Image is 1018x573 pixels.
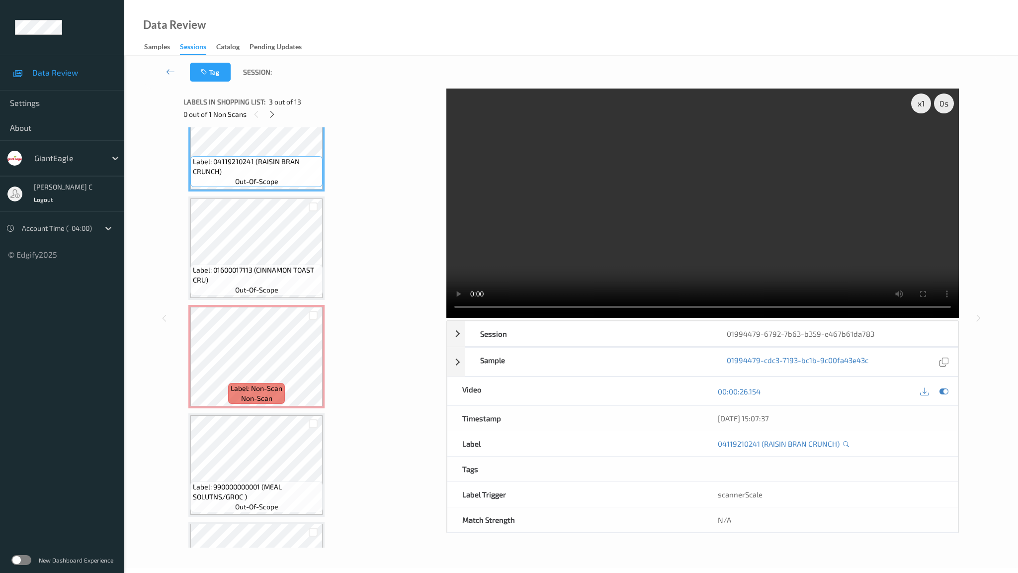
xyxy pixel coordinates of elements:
div: N/A [703,507,958,532]
div: Match Strength [447,507,702,532]
div: 0 s [934,94,954,113]
a: 04119210241 (RAISIN BRAN CRUNCH) [718,439,840,449]
div: Timestamp [447,406,702,431]
div: [DATE] 15:07:37 [718,413,943,423]
span: Label: 01600017113 (CINNAMON TOAST CRU) [193,265,320,285]
div: x 1 [911,94,931,113]
button: Tag [190,63,231,82]
span: Label: Non-Scan [231,383,282,393]
a: 00:00:26.154 [718,386,761,396]
span: Session: [243,67,272,77]
span: Label: 990000000001 (MEAL SOLUTNS/GROC ) [193,482,320,502]
div: Session01994479-6792-7b63-b359-e467b61da783 [447,321,958,347]
div: Data Review [143,20,206,30]
div: Sample [465,348,711,376]
div: Catalog [216,42,240,54]
div: scannerScale [703,482,958,507]
span: non-scan [241,393,272,403]
a: Samples [144,40,180,54]
span: out-of-scope [235,177,278,187]
div: Samples [144,42,170,54]
span: out-of-scope [235,285,278,295]
span: Labels in shopping list: [183,97,265,107]
a: 01994479-cdc3-7193-bc1b-9c00fa43e43c [727,355,868,369]
div: Sessions [180,42,206,55]
span: 3 out of 13 [269,97,301,107]
div: Sample01994479-cdc3-7193-bc1b-9c00fa43e43c [447,347,958,377]
div: 01994479-6792-7b63-b359-e467b61da783 [712,321,958,346]
div: Label Trigger [447,482,702,507]
a: Pending Updates [250,40,312,54]
a: Catalog [216,40,250,54]
div: 0 out of 1 Non Scans [183,108,439,120]
div: Tags [447,457,702,481]
div: Pending Updates [250,42,302,54]
span: Label: 04119210241 (RAISIN BRAN CRUNCH) [193,157,320,177]
span: out-of-scope [235,502,278,512]
div: Session [465,321,711,346]
a: Sessions [180,40,216,55]
div: Video [447,377,702,405]
div: Label [447,431,702,456]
